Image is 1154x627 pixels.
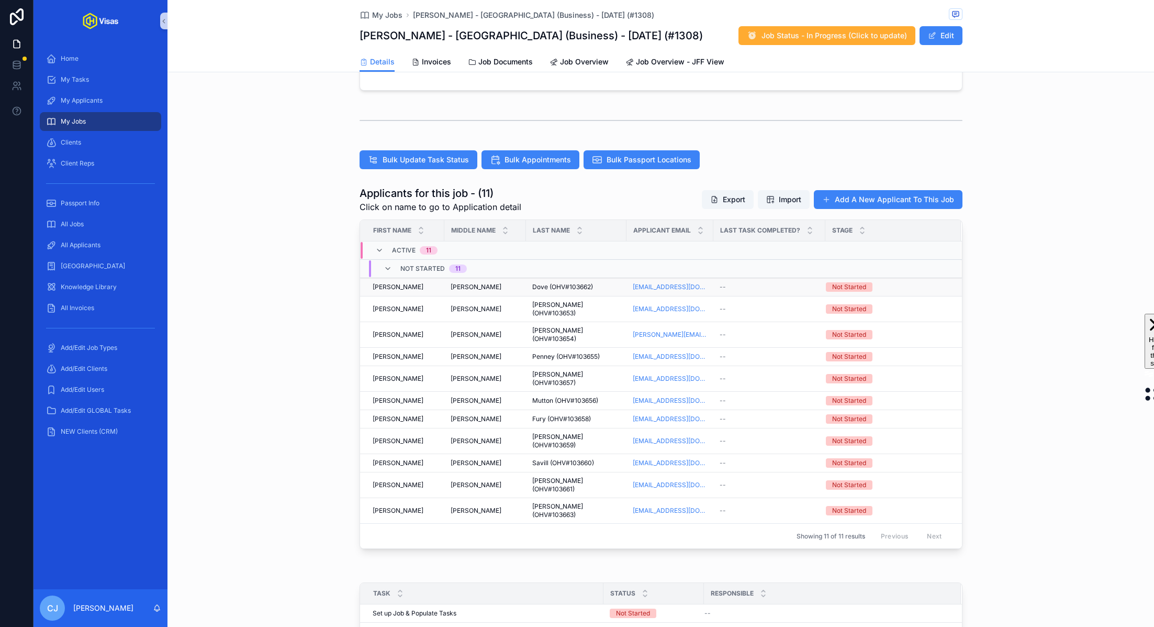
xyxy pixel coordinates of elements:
[451,437,520,445] a: [PERSON_NAME]
[720,437,819,445] a: --
[532,301,620,317] a: [PERSON_NAME] (OHV#103653)
[451,507,520,515] a: [PERSON_NAME]
[532,283,593,291] span: Dove (OHV#103662)
[451,226,496,235] span: Middle Name
[832,226,853,235] span: Stage
[832,374,866,383] div: Not Started
[720,507,726,515] span: --
[40,91,161,110] a: My Applicants
[633,415,707,423] a: [EMAIL_ADDRESS][DOMAIN_NAME]
[451,415,501,423] span: [PERSON_NAME]
[826,304,948,314] a: Not Started
[560,57,609,67] span: Job Overview
[451,375,501,383] span: [PERSON_NAME]
[481,150,579,169] button: Bulk Appointments
[40,154,161,173] a: Client Reps
[451,353,501,361] span: [PERSON_NAME]
[720,397,726,405] span: --
[505,155,571,165] span: Bulk Appointments
[633,283,707,291] a: [EMAIL_ADDRESS][DOMAIN_NAME]
[633,375,707,383] a: [EMAIL_ADDRESS][DOMAIN_NAME]
[61,54,79,63] span: Home
[720,331,819,339] a: --
[532,433,620,449] span: [PERSON_NAME] (OHV#103659)
[633,481,707,489] a: [EMAIL_ADDRESS][DOMAIN_NAME]
[720,283,819,291] a: --
[61,262,125,270] span: [GEOGRAPHIC_DATA]
[373,437,423,445] span: [PERSON_NAME]
[360,186,521,201] h1: Applicants for this job - (11)
[758,190,810,209] button: Import
[826,330,948,339] a: Not Started
[720,459,726,467] span: --
[532,370,620,387] a: [PERSON_NAME] (OHV#103657)
[455,265,461,273] div: 11
[83,13,118,29] img: App logo
[532,415,591,423] span: Fury (OHV#103658)
[826,436,948,446] a: Not Started
[373,397,423,405] span: [PERSON_NAME]
[451,459,501,467] span: [PERSON_NAME]
[532,397,598,405] span: Mutton (OHV#103656)
[704,609,711,618] span: --
[40,70,161,89] a: My Tasks
[711,589,754,598] span: Responsible
[61,283,117,291] span: Knowledge Library
[826,374,948,383] a: Not Started
[451,375,520,383] a: [PERSON_NAME]
[826,458,948,468] a: Not Started
[451,481,520,489] a: [PERSON_NAME]
[373,609,456,618] span: Set up Job & Populate Tasks
[373,481,423,489] span: [PERSON_NAME]
[720,353,819,361] a: --
[532,353,600,361] span: Penney (OHV#103655)
[373,459,438,467] a: [PERSON_NAME]
[61,406,131,415] span: Add/Edit GLOBAL Tasks
[40,49,161,68] a: Home
[61,96,103,105] span: My Applicants
[383,155,469,165] span: Bulk Update Task Status
[720,397,819,405] a: --
[832,396,866,405] div: Not Started
[40,299,161,317] a: All Invoices
[373,375,438,383] a: [PERSON_NAME]
[633,437,707,445] a: [EMAIL_ADDRESS][DOMAIN_NAME]
[832,436,866,446] div: Not Started
[373,589,390,598] span: Task
[451,305,520,313] a: [PERSON_NAME]
[468,52,533,73] a: Job Documents
[633,331,707,339] a: [PERSON_NAME][EMAIL_ADDRESS][DOMAIN_NAME]
[720,481,726,489] span: --
[636,57,724,67] span: Job Overview - JFF View
[720,507,819,515] a: --
[533,226,570,235] span: Last Name
[610,589,635,598] span: Status
[532,326,620,343] a: [PERSON_NAME] (OHV#103654)
[451,353,520,361] a: [PERSON_NAME]
[720,353,726,361] span: --
[633,305,707,313] a: [EMAIL_ADDRESS][DOMAIN_NAME]
[373,459,423,467] span: [PERSON_NAME]
[532,502,620,519] a: [PERSON_NAME] (OHV#103663)
[373,305,423,313] span: [PERSON_NAME]
[779,194,801,205] span: Import
[373,353,438,361] a: [PERSON_NAME]
[720,226,800,235] span: Last Task Completed?
[720,481,819,489] a: --
[633,353,707,361] a: [EMAIL_ADDRESS][DOMAIN_NAME]
[451,397,501,405] span: [PERSON_NAME]
[40,194,161,213] a: Passport Info
[720,305,726,313] span: --
[360,201,521,213] span: Click on name to go to Application detail
[373,305,438,313] a: [PERSON_NAME]
[40,380,161,399] a: Add/Edit Users
[607,155,691,165] span: Bulk Passport Locations
[40,338,161,357] a: Add/Edit Job Types
[392,246,416,255] span: Active
[373,481,438,489] a: [PERSON_NAME]
[373,331,438,339] a: [PERSON_NAME]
